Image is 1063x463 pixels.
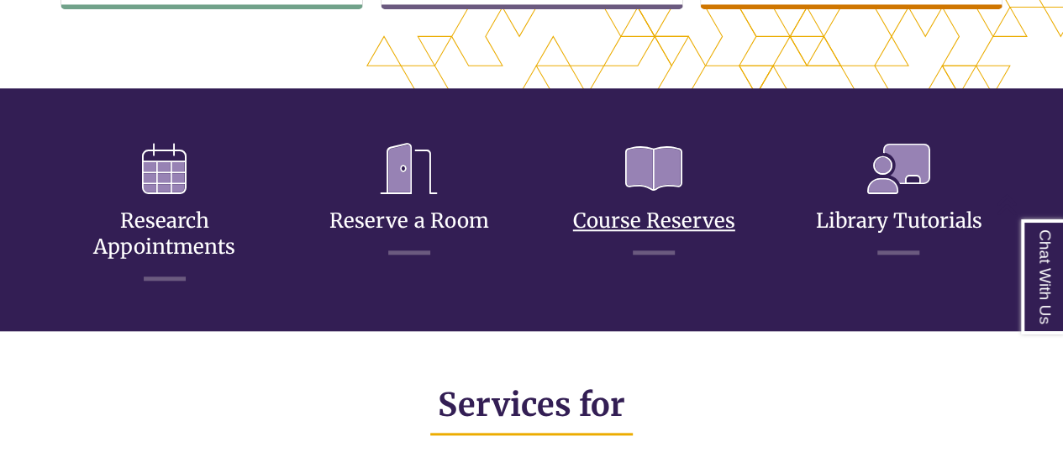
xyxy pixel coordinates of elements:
a: Back to Top [996,193,1059,216]
a: Research Appointments [93,167,235,260]
a: Course Reserves [573,167,735,234]
a: Library Tutorials [815,167,981,234]
span: Services for [438,385,625,424]
a: Reserve a Room [329,167,488,234]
